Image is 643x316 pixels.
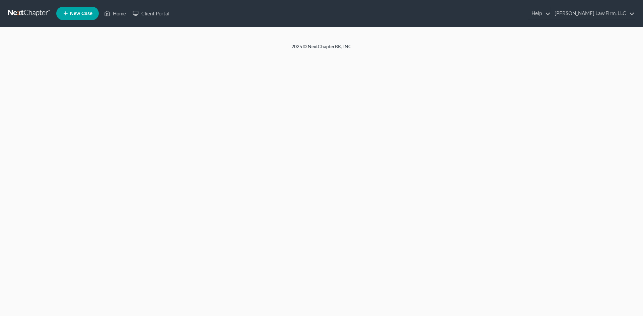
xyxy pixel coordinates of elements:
[551,7,635,19] a: [PERSON_NAME] Law Firm, LLC
[56,7,99,20] new-legal-case-button: New Case
[131,43,512,55] div: 2025 © NextChapterBK, INC
[528,7,551,19] a: Help
[129,7,173,19] a: Client Portal
[101,7,129,19] a: Home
